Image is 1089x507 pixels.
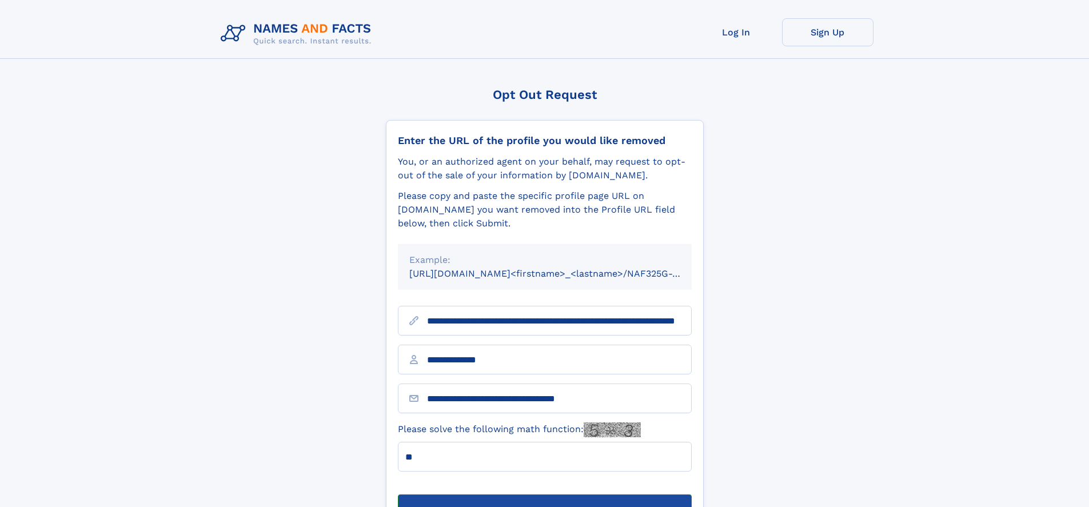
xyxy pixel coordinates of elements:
[691,18,782,46] a: Log In
[398,155,692,182] div: You, or an authorized agent on your behalf, may request to opt-out of the sale of your informatio...
[216,18,381,49] img: Logo Names and Facts
[398,189,692,230] div: Please copy and paste the specific profile page URL on [DOMAIN_NAME] you want removed into the Pr...
[782,18,873,46] a: Sign Up
[386,87,704,102] div: Opt Out Request
[398,134,692,147] div: Enter the URL of the profile you would like removed
[409,253,680,267] div: Example:
[409,268,713,279] small: [URL][DOMAIN_NAME]<firstname>_<lastname>/NAF325G-xxxxxxxx
[398,422,641,437] label: Please solve the following math function:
